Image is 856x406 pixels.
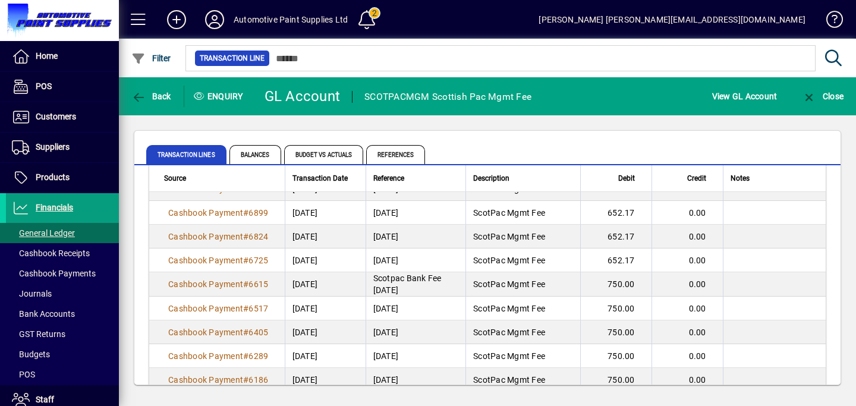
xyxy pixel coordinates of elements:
a: Products [6,163,119,193]
td: 750.00 [580,344,652,368]
span: # [243,351,248,361]
span: POS [12,370,35,379]
a: GST Returns [6,324,119,344]
td: 652.17 [580,225,652,248]
button: Filter [128,48,174,69]
span: Back [131,92,171,101]
a: Cashbook Payment#6186 [164,373,272,386]
span: Reference [373,172,404,185]
span: 6289 [248,351,268,361]
span: [DATE] [373,208,399,218]
app-page-header-button: Back [119,86,184,107]
span: ScotPac Mgmt Fee [473,232,545,241]
div: [PERSON_NAME] [PERSON_NAME][EMAIL_ADDRESS][DOMAIN_NAME] [539,10,805,29]
a: Bank Accounts [6,304,119,324]
td: 0.00 [652,272,723,297]
a: Suppliers [6,133,119,162]
span: Transaction Date [292,172,348,185]
span: [DATE] [373,304,399,313]
span: [DATE] [292,350,318,362]
td: 0.00 [652,320,723,344]
td: 0.00 [652,248,723,272]
span: [DATE] [373,351,399,361]
button: Profile [196,9,234,30]
div: Transaction Date [292,172,358,185]
div: Automotive Paint Supplies Ltd [234,10,348,29]
span: Staff [36,395,54,404]
button: Add [158,9,196,30]
div: GL Account [265,87,341,106]
a: Journals [6,284,119,304]
span: Cashbook Payment [168,208,243,218]
span: [DATE] [373,256,399,265]
span: Budgets [12,350,50,359]
span: # [243,256,248,265]
span: GST Returns [12,329,65,339]
span: # [243,208,248,218]
div: Credit [659,172,717,185]
button: View GL Account [709,86,781,107]
span: # [243,232,248,241]
span: 6824 [248,232,268,241]
span: 6405 [248,328,268,337]
a: Cashbook Payment#6615 [164,278,272,291]
td: 0.00 [652,368,723,392]
span: [DATE] [373,184,399,194]
span: [DATE] [373,328,399,337]
a: POS [6,364,119,385]
span: Cashbook Payments [12,269,96,278]
span: ScotPac Mgmt Fee [473,304,545,313]
span: [DATE] [292,374,318,386]
span: General Ledger [12,228,75,238]
a: POS [6,72,119,102]
span: # [243,279,248,289]
td: 652.17 [580,248,652,272]
span: # [243,328,248,337]
span: Products [36,172,70,182]
td: 750.00 [580,272,652,297]
td: 750.00 [580,368,652,392]
span: # [243,304,248,313]
span: Cashbook Payment [168,256,243,265]
span: # [243,375,248,385]
td: 0.00 [652,201,723,225]
span: Cashbook Payment [168,232,243,241]
a: Home [6,42,119,71]
td: 750.00 [580,320,652,344]
span: Cashbook Payment [168,328,243,337]
app-page-header-button: Close enquiry [789,86,856,107]
a: Cashbook Payment#6899 [164,206,272,219]
span: ScotPac Mgmt Fee [473,375,545,385]
span: [DATE] [292,231,318,243]
div: Description [473,172,573,185]
span: POS [36,81,52,91]
a: Cashbook Payments [6,263,119,284]
span: Close [802,92,844,101]
span: 6186 [248,375,268,385]
span: Journals [12,289,52,298]
span: Source [164,172,186,185]
span: ScotPac Mgmt Fee [473,351,545,361]
td: 652.17 [580,201,652,225]
span: 6517 [248,304,268,313]
span: Budget vs Actuals [284,145,364,164]
div: SCOTPACMGM Scottish Pac Mgmt Fee [364,87,531,106]
span: Customers [36,112,76,121]
span: # [243,184,248,194]
span: [DATE] [373,375,399,385]
td: 0.00 [652,225,723,248]
span: ScotPac Mgmt Fee [473,208,545,218]
span: Transaction lines [146,145,226,164]
a: Cashbook Payment#6289 [164,350,272,363]
a: Cashbook Payment#6405 [164,326,272,339]
a: Cashbook Payment#6517 [164,302,272,315]
span: Scotpac Bank Fee [DATE] [373,273,442,295]
td: 0.00 [652,344,723,368]
span: Bank Accounts [12,309,75,319]
span: Cashbook Receipts [12,248,90,258]
a: Knowledge Base [817,2,841,41]
span: 6725 [248,256,268,265]
span: ScotPac Mgmt Fee [473,328,545,337]
span: Financials [36,203,73,212]
span: References [366,145,425,164]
